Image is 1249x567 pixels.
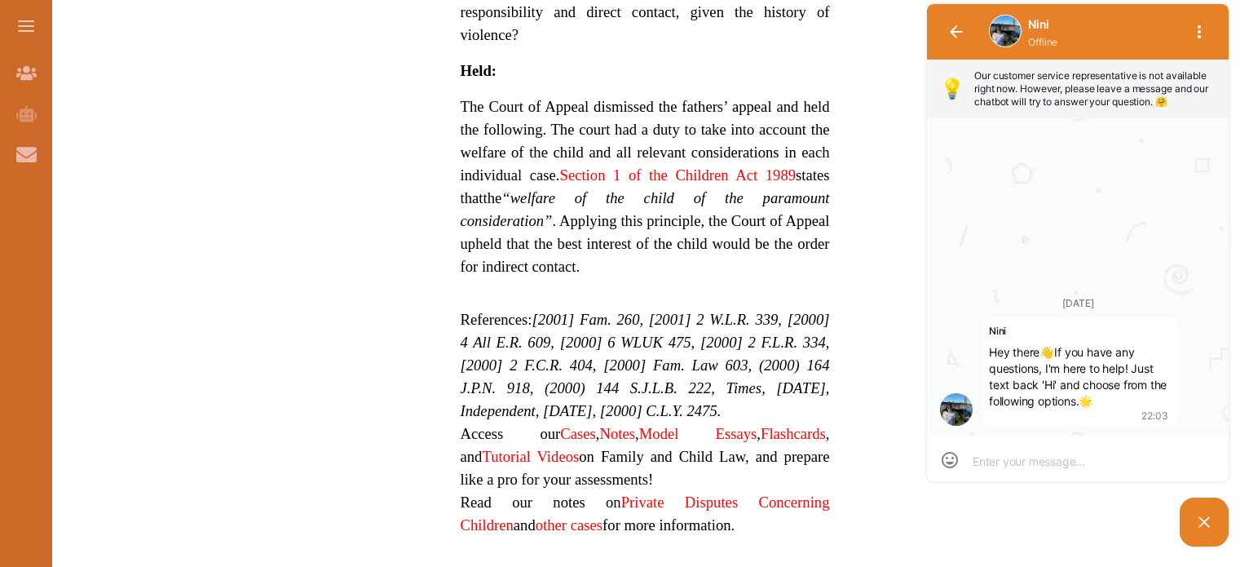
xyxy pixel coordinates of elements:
[461,311,830,419] em: [2001] Fam. 260, [2001] 2 W.L.R. 339, [2000] 4 All E.R. 609, [2000] 6 WLUK 475, [2000] 2 F.L.R. 3...
[131,344,314,410] p: Hey there If you have any questions, I'm here to help! Just text back 'Hi' and choose from the fo...
[600,425,636,442] a: Notes
[131,15,312,49] div: Nini
[560,166,797,184] a: Section 1 of the Children Act 1989
[461,62,497,79] strong: Held:
[82,299,358,308] div: [DATE]
[461,311,830,419] span: References:
[761,425,826,442] a: Flashcards
[560,425,596,442] a: Cases
[482,448,579,465] a: Tutorial Videos
[182,344,196,361] span: 👋
[131,325,314,338] div: Nini
[536,516,602,534] a: other cases
[461,425,830,488] span: Access our , , , , and on Family and Child Law, and prepare like a pro for your assessments!
[170,15,312,33] div: Nini
[461,189,830,229] em: “welfare of the child of the paramount consideration”
[221,393,236,410] span: 🌟
[639,425,757,442] a: Model Essays
[82,393,115,426] img: Nini
[461,494,830,534] a: Private Disputes Concerning Children
[461,189,830,275] span: the . Applying this principle, the Court of Appeal upheld that the best interest of the child wou...
[461,98,830,206] span: The Court of Appeal dismissed the fathers’ appeal and held the following. The court had a duty to...
[170,36,312,49] div: Offline
[461,494,830,534] span: Read our notes on and for more information.
[82,79,117,99] picture: 💡
[132,16,163,47] img: Nini
[284,410,311,423] span: 22:03
[117,69,358,109] div: Our customer service representative is not available right now. However, please leave a message a...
